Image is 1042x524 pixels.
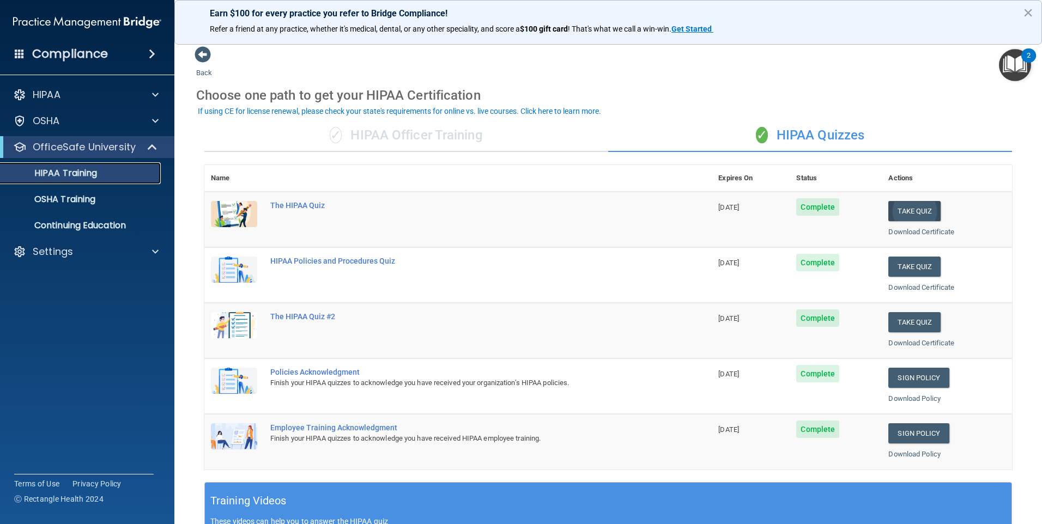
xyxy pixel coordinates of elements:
a: Back [196,56,212,77]
th: Actions [882,165,1012,192]
strong: $100 gift card [520,25,568,33]
a: OfficeSafe University [13,141,158,154]
div: HIPAA Quizzes [608,119,1012,152]
a: Settings [13,245,159,258]
a: Terms of Use [14,478,59,489]
p: Earn $100 for every practice you refer to Bridge Compliance! [210,8,1007,19]
strong: Get Started [671,25,712,33]
button: Take Quiz [888,257,941,277]
a: HIPAA [13,88,159,101]
button: Close [1023,4,1033,21]
div: HIPAA Officer Training [204,119,608,152]
span: [DATE] [718,370,739,378]
p: HIPAA [33,88,60,101]
a: Download Policy [888,450,941,458]
span: Complete [796,421,839,438]
span: ! That's what we call a win-win. [568,25,671,33]
p: OSHA Training [7,194,95,205]
span: [DATE] [718,203,739,211]
a: Sign Policy [888,368,949,388]
span: Complete [796,254,839,271]
h4: Compliance [32,46,108,62]
div: The HIPAA Quiz #2 [270,312,657,321]
a: Download Policy [888,394,941,403]
div: The HIPAA Quiz [270,201,657,210]
p: OfficeSafe University [33,141,136,154]
a: Download Certificate [888,283,954,291]
span: ✓ [330,127,342,143]
h5: Training Videos [210,491,287,510]
div: If using CE for license renewal, please check your state's requirements for online vs. live cours... [198,107,601,115]
div: 2 [1027,56,1031,70]
span: [DATE] [718,314,739,322]
a: OSHA [13,114,159,127]
span: Complete [796,365,839,382]
button: If using CE for license renewal, please check your state's requirements for online vs. live cours... [196,106,603,117]
div: Employee Training Acknowledgment [270,423,657,432]
div: HIPAA Policies and Procedures Quiz [270,257,657,265]
span: Refer a friend at any practice, whether it's medical, dental, or any other speciality, and score a [210,25,520,33]
a: Download Certificate [888,228,954,236]
a: Privacy Policy [72,478,122,489]
a: Download Certificate [888,339,954,347]
div: Choose one path to get your HIPAA Certification [196,80,1020,111]
button: Open Resource Center, 2 new notifications [999,49,1031,81]
a: Sign Policy [888,423,949,443]
div: Finish your HIPAA quizzes to acknowledge you have received HIPAA employee training. [270,432,657,445]
button: Take Quiz [888,201,941,221]
span: ✓ [756,127,768,143]
span: Complete [796,309,839,327]
span: Complete [796,198,839,216]
p: Settings [33,245,73,258]
div: Policies Acknowledgment [270,368,657,376]
button: Take Quiz [888,312,941,332]
th: Status [790,165,882,192]
span: [DATE] [718,425,739,434]
p: OSHA [33,114,60,127]
div: Finish your HIPAA quizzes to acknowledge you have received your organization’s HIPAA policies. [270,376,657,389]
span: [DATE] [718,259,739,267]
span: Ⓒ Rectangle Health 2024 [14,493,104,504]
th: Name [204,165,264,192]
p: Continuing Education [7,220,156,231]
p: HIPAA Training [7,168,97,179]
a: Get Started [671,25,713,33]
img: PMB logo [13,11,161,33]
th: Expires On [712,165,790,192]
